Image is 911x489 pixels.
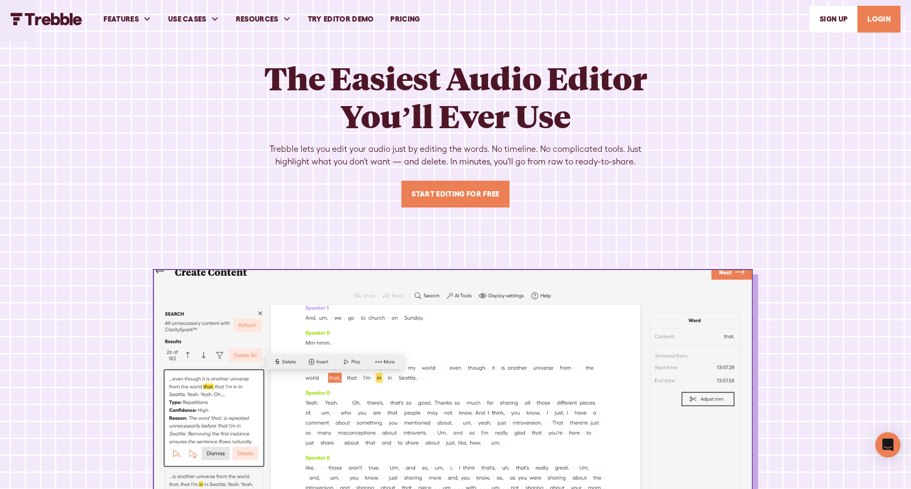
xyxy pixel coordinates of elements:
a: SIGn UP [810,6,857,33]
div: FEATURES [95,1,160,37]
a: Try Editor Demo [299,1,382,37]
h1: The Easiest Audio Editor You’ll Ever Use [254,59,657,134]
a: PRICING [382,1,428,37]
a: Start Editing For Free [401,181,509,207]
a: LOGIN [857,6,900,33]
div: FEATURES [103,14,139,25]
div: Trebble lets you edit your audio just by editing the words. No timeline. No complicated tools. Ju... [254,143,657,168]
div: RESOURCES [236,14,278,25]
div: Open Intercom Messenger [875,432,900,457]
div: RESOURCES [227,1,299,37]
img: Trebble FM Logo [11,13,82,25]
a: home [11,13,82,25]
div: USE CASES [160,1,227,37]
div: USE CASES [168,14,206,25]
